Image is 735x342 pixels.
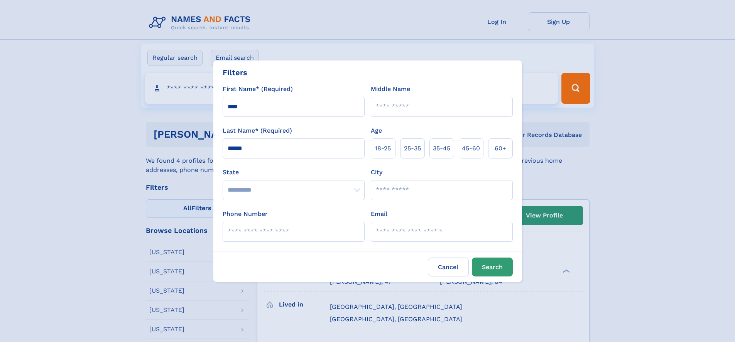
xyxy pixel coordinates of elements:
[371,168,382,177] label: City
[223,209,268,219] label: Phone Number
[371,126,382,135] label: Age
[371,209,387,219] label: Email
[472,258,513,276] button: Search
[462,144,480,153] span: 45‑60
[223,84,293,94] label: First Name* (Required)
[375,144,391,153] span: 18‑25
[223,168,365,177] label: State
[404,144,421,153] span: 25‑35
[371,84,410,94] label: Middle Name
[428,258,469,276] label: Cancel
[223,67,247,78] div: Filters
[433,144,450,153] span: 35‑45
[223,126,292,135] label: Last Name* (Required)
[495,144,506,153] span: 60+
